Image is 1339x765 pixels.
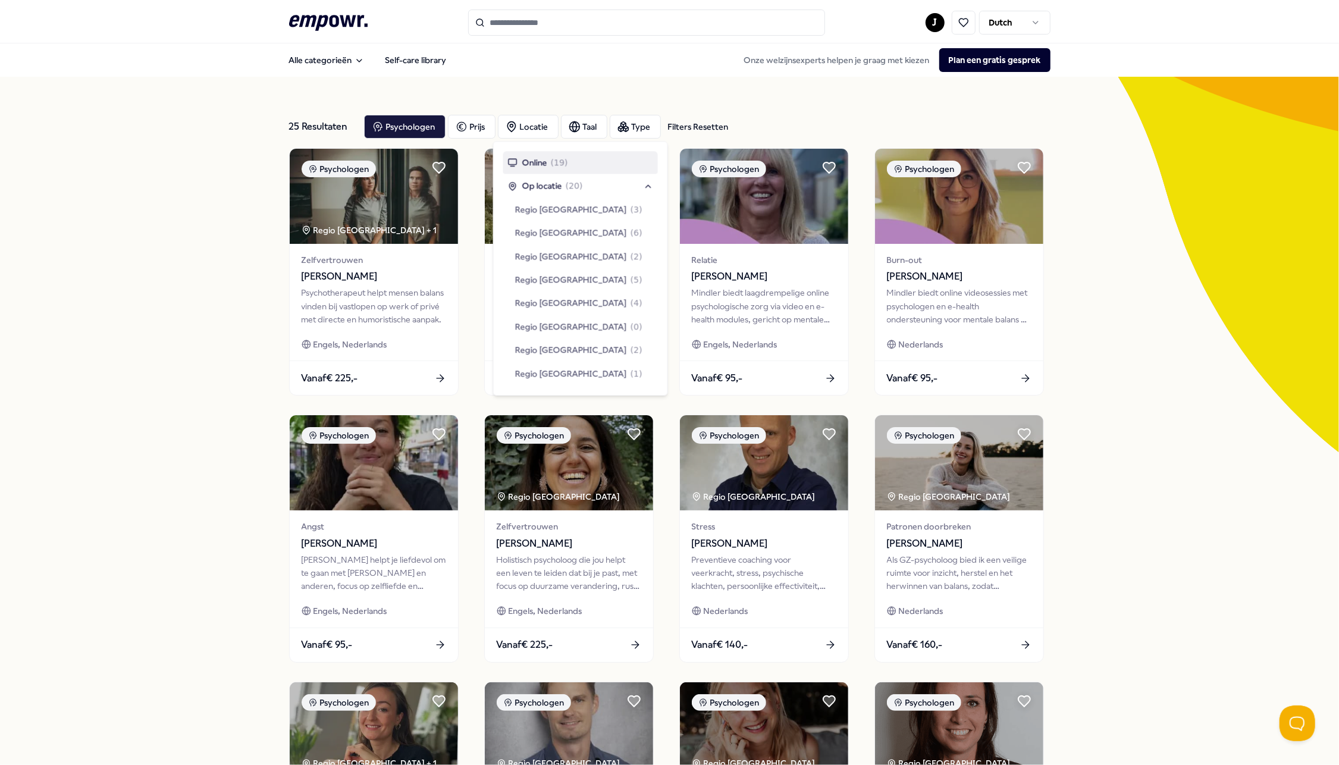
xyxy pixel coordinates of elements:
div: Psychologen [692,694,766,711]
span: Regio [GEOGRAPHIC_DATA] [515,203,627,216]
nav: Main [280,48,456,72]
a: package imagePsychologenRegio [GEOGRAPHIC_DATA] Patronen doorbreken[PERSON_NAME]Psycholoog en sys... [484,148,654,396]
button: J [926,13,945,32]
img: package image [290,415,458,510]
span: ( 6 ) [631,227,642,240]
span: [PERSON_NAME] [302,536,446,551]
div: Psychologen [692,427,766,444]
span: ( 5 ) [631,273,642,286]
span: Relatie [692,253,836,267]
span: Regio [GEOGRAPHIC_DATA] [515,227,627,240]
div: Psychologen [497,427,571,444]
div: Mindler biedt online videosessies met psychologen en e-health ondersteuning voor mentale balans e... [887,286,1031,326]
span: Regio [GEOGRAPHIC_DATA] [515,367,627,380]
span: Vanaf € 95,- [302,637,353,653]
a: package imagePsychologenRegio [GEOGRAPHIC_DATA] Stress[PERSON_NAME]Preventieve coaching voor veer... [679,415,849,662]
span: [PERSON_NAME] [497,536,641,551]
span: [PERSON_NAME] [692,536,836,551]
img: package image [485,415,653,510]
button: Alle categorieën [280,48,374,72]
span: Patronen doorbreken [887,520,1031,533]
a: package imagePsychologenAngst[PERSON_NAME][PERSON_NAME] helpt je liefdevol om te gaan met [PERSON... [289,415,459,662]
span: ( 1 ) [631,367,642,380]
div: Regio [GEOGRAPHIC_DATA] [692,490,817,503]
span: ( 2 ) [631,343,642,356]
span: ( 2 ) [631,250,642,263]
div: Psychologen [692,161,766,177]
div: Onze welzijnsexperts helpen je graag met kiezen [735,48,1050,72]
span: [PERSON_NAME] [887,269,1031,284]
img: package image [680,149,848,244]
div: Preventieve coaching voor veerkracht, stress, psychische klachten, persoonlijke effectiviteit, ge... [692,553,836,593]
div: Psychologen [887,161,961,177]
div: Regio [GEOGRAPHIC_DATA] + 1 [302,224,437,237]
span: Online [522,156,547,169]
span: Regio [GEOGRAPHIC_DATA] [515,273,627,286]
div: Psychologen [302,161,376,177]
span: ( 19 ) [551,156,568,169]
div: [PERSON_NAME] helpt je liefdevol om te gaan met [PERSON_NAME] en anderen, focus op zelfliefde en ... [302,553,446,593]
span: Regio [GEOGRAPHIC_DATA] [515,320,627,333]
span: Vanaf € 160,- [887,637,943,653]
div: Psychologen [497,694,571,711]
img: package image [875,415,1043,510]
div: Suggestions [503,151,658,385]
span: Nederlands [899,604,943,617]
span: ( 0 ) [631,320,642,333]
div: Psychologen [302,694,376,711]
span: Regio [GEOGRAPHIC_DATA] [515,297,627,310]
span: Vanaf € 95,- [692,371,743,386]
button: Plan een gratis gesprek [939,48,1050,72]
span: Regio [GEOGRAPHIC_DATA] [515,343,627,356]
a: Self-care library [376,48,456,72]
img: package image [290,149,458,244]
img: package image [485,149,653,244]
span: Regio [GEOGRAPHIC_DATA] [515,250,627,263]
iframe: Help Scout Beacon - Open [1280,706,1315,741]
div: Psychotherapeut helpt mensen balans vinden bij vastlopen op werk of privé met directe en humorist... [302,286,446,326]
button: Taal [561,115,607,139]
a: package imagePsychologenRegio [GEOGRAPHIC_DATA] Patronen doorbreken[PERSON_NAME]Als GZ-psycholoog... [874,415,1044,662]
span: Nederlands [899,338,943,351]
span: Burn-out [887,253,1031,267]
button: Prijs [448,115,496,139]
span: [PERSON_NAME] [692,269,836,284]
span: Nederlands [704,604,748,617]
span: Zelfvertrouwen [302,253,446,267]
a: package imagePsychologenBurn-out[PERSON_NAME]Mindler biedt online videosessies met psychologen en... [874,148,1044,396]
span: Vanaf € 140,- [692,637,748,653]
span: Engels, Nederlands [704,338,777,351]
div: Psychologen [302,427,376,444]
div: Regio [GEOGRAPHIC_DATA] [887,490,1012,503]
span: [PERSON_NAME] [887,536,1031,551]
input: Search for products, categories or subcategories [468,10,825,36]
a: package imagePsychologenRegio [GEOGRAPHIC_DATA] Zelfvertrouwen[PERSON_NAME]Holistisch psycholoog ... [484,415,654,662]
button: Type [610,115,661,139]
span: Stress [692,520,836,533]
span: Vanaf € 95,- [887,371,938,386]
div: Als GZ-psycholoog bied ik een veilige ruimte voor inzicht, herstel en het herwinnen van balans, z... [887,553,1031,593]
button: Psychologen [364,115,446,139]
div: 25 Resultaten [289,115,355,139]
span: Vanaf € 225,- [497,637,553,653]
span: Angst [302,520,446,533]
button: Locatie [498,115,559,139]
div: Psychologen [887,694,961,711]
span: Zelfvertrouwen [497,520,641,533]
div: Mindler biedt laagdrempelige online psychologische zorg via video en e-health modules, gericht op... [692,286,836,326]
a: package imagePsychologenRegio [GEOGRAPHIC_DATA] + 1Zelfvertrouwen[PERSON_NAME]Psychotherapeut hel... [289,148,459,396]
div: Filters Resetten [668,120,729,133]
div: Holistisch psycholoog die jou helpt een leven te leiden dat bij je past, met focus op duurzame ve... [497,553,641,593]
span: ( 3 ) [631,203,642,216]
a: package imagePsychologenRelatie[PERSON_NAME]Mindler biedt laagdrempelige online psychologische zo... [679,148,849,396]
span: ( 4 ) [631,297,642,310]
img: package image [680,415,848,510]
span: Engels, Nederlands [313,604,387,617]
span: ( 20 ) [566,180,583,193]
span: Engels, Nederlands [313,338,387,351]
